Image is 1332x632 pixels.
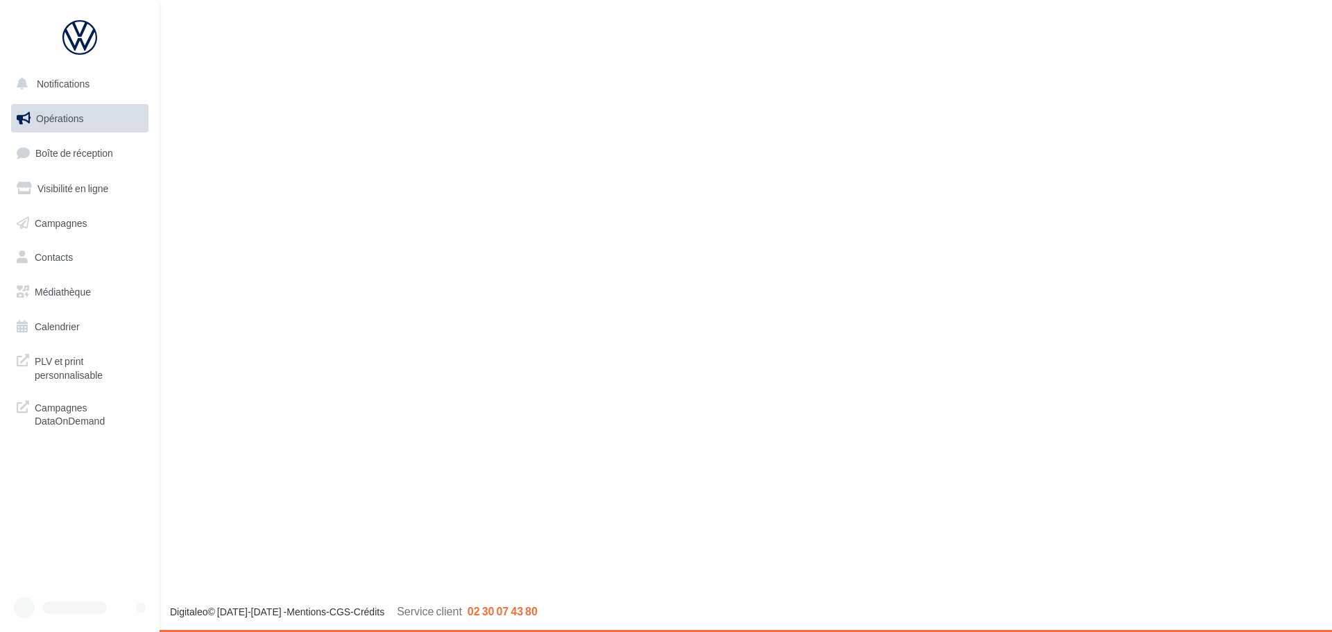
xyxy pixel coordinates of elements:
a: Calendrier [8,312,151,341]
span: Campagnes DataOnDemand [35,398,143,428]
a: Contacts [8,243,151,272]
a: Campagnes [8,209,151,238]
span: Notifications [37,78,89,89]
button: Notifications [8,69,146,99]
span: Médiathèque [35,286,91,298]
span: Campagnes [35,216,87,228]
a: Opérations [8,104,151,133]
span: Opérations [36,112,83,124]
span: © [DATE]-[DATE] - - - [170,606,538,617]
span: PLV et print personnalisable [35,352,143,382]
a: CGS [330,606,350,617]
a: Campagnes DataOnDemand [8,393,151,434]
span: Boîte de réception [35,147,113,159]
span: 02 30 07 43 80 [468,604,538,617]
a: Digitaleo [170,606,207,617]
a: Boîte de réception [8,138,151,168]
a: PLV et print personnalisable [8,346,151,387]
span: Calendrier [35,321,80,332]
a: Mentions [287,606,326,617]
a: Crédits [354,606,384,617]
a: Médiathèque [8,277,151,307]
span: Contacts [35,251,73,263]
a: Visibilité en ligne [8,174,151,203]
span: Service client [397,604,462,617]
span: Visibilité en ligne [37,182,108,194]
